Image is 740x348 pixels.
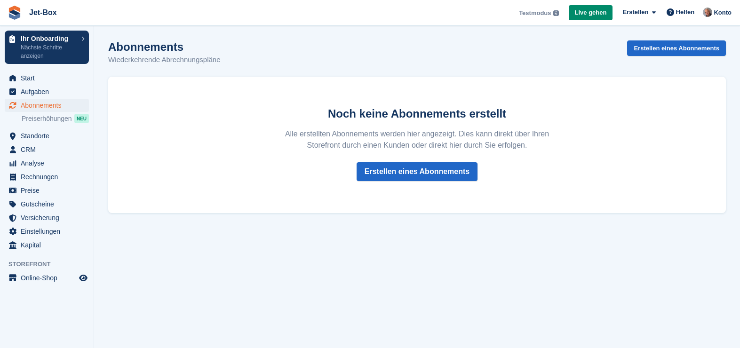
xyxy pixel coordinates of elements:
[5,170,89,183] a: menu
[25,5,61,20] a: Jet-Box
[5,271,89,285] a: Speisekarte
[21,225,77,238] span: Einstellungen
[22,113,89,124] a: Preiserhöhungen NEU
[21,184,77,197] span: Preise
[21,157,77,170] span: Analyse
[622,8,648,17] span: Erstellen
[21,143,77,156] span: CRM
[21,271,77,285] span: Online-Shop
[21,85,77,98] span: Aufgaben
[108,55,221,65] p: Wiederkehrende Abrechnungspläne
[357,162,477,181] a: Erstellen eines Abonnements
[21,71,77,85] span: Start
[21,43,77,60] p: Nächste Schritte anzeigen
[5,31,89,64] a: Ihr Onboarding Nächste Schritte anzeigen
[5,143,89,156] a: menu
[8,6,22,20] img: stora-icon-8386f47178a22dfd0bd8f6a31ec36ba5ce8667c1dd55bd0f319d3a0aa187defe.svg
[676,8,695,17] span: Helfen
[5,184,89,197] a: menu
[5,225,89,238] a: menu
[5,211,89,224] a: menu
[8,260,94,269] span: Storefront
[5,71,89,85] a: menu
[553,10,559,16] img: icon-info-grey-7440780725fd019a000dd9b08b2336e03edf1995a4989e88bcd33f0948082b44.svg
[5,129,89,142] a: menu
[21,170,77,183] span: Rechnungen
[5,198,89,211] a: menu
[22,114,72,123] span: Preiserhöhungen
[5,157,89,170] a: menu
[74,114,89,123] div: NEU
[21,35,77,42] p: Ihr Onboarding
[5,85,89,98] a: menu
[21,238,77,252] span: Kapital
[328,107,506,120] strong: Noch keine Abonnements erstellt
[5,99,89,112] a: menu
[703,8,712,17] img: Kai-Uwe Walzer
[627,40,726,56] a: Erstellen eines Abonnements
[78,272,89,284] a: Vorschau-Shop
[21,99,77,112] span: Abonnements
[21,129,77,142] span: Standorte
[5,238,89,252] a: menu
[569,5,613,21] a: Live gehen
[21,198,77,211] span: Gutscheine
[575,8,607,17] span: Live gehen
[108,40,221,53] h1: Abonnements
[714,8,732,17] span: Konto
[21,211,77,224] span: Versicherung
[280,128,555,151] p: Alle erstellten Abonnements werden hier angezeigt. Dies kann direkt über Ihren Storefront durch e...
[519,8,551,18] span: Testmodus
